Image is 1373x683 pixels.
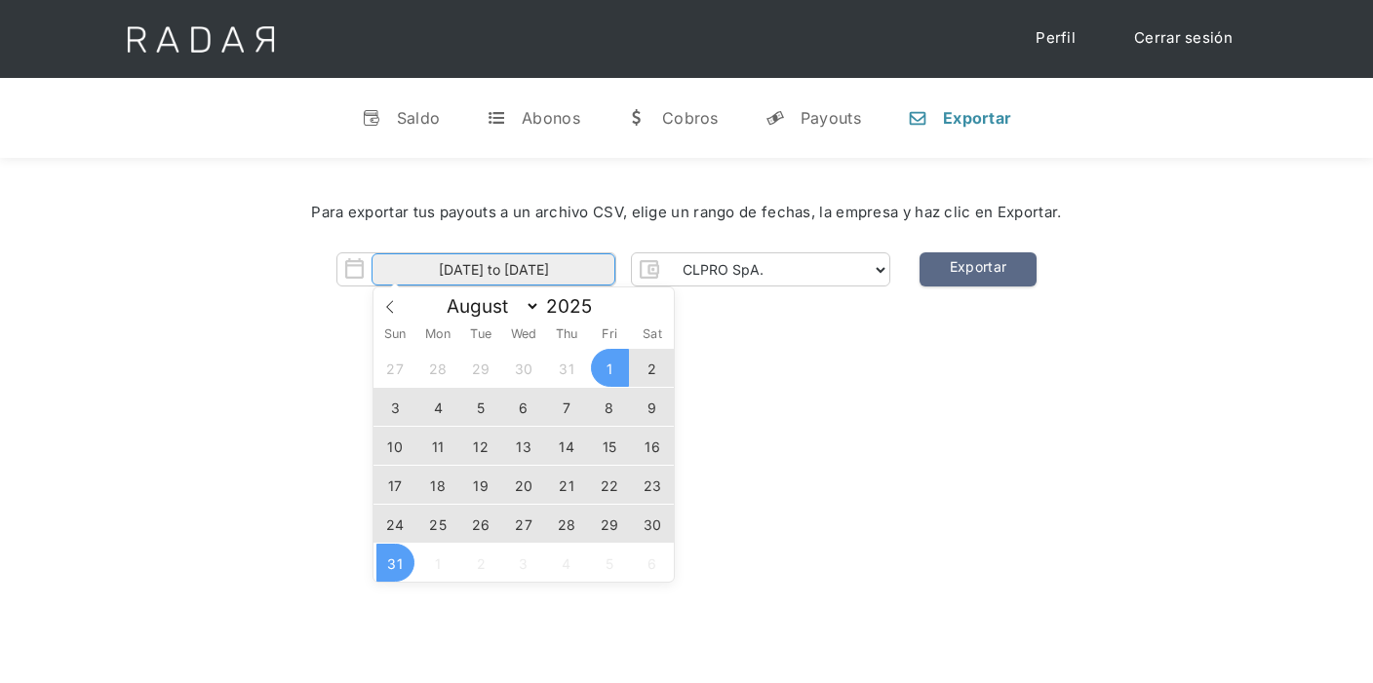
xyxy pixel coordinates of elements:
span: August 1, 2025 [591,349,629,387]
span: August 3, 2025 [376,388,414,426]
span: Sat [631,328,674,341]
span: August 26, 2025 [462,505,500,543]
div: Exportar [943,108,1011,128]
span: September 1, 2025 [419,544,457,582]
span: August 29, 2025 [591,505,629,543]
a: Perfil [1016,19,1095,57]
div: w [627,108,647,128]
span: Mon [416,328,459,341]
span: August 9, 2025 [634,388,672,426]
span: August 8, 2025 [591,388,629,426]
input: Year [540,295,610,318]
span: July 31, 2025 [548,349,586,387]
span: August 4, 2025 [419,388,457,426]
span: September 3, 2025 [505,544,543,582]
span: July 30, 2025 [505,349,543,387]
span: September 4, 2025 [548,544,586,582]
a: Cerrar sesión [1115,19,1252,57]
div: t [487,108,506,128]
span: August 18, 2025 [419,466,457,504]
div: n [908,108,927,128]
span: August 22, 2025 [591,466,629,504]
div: Para exportar tus payouts a un archivo CSV, elige un rango de fechas, la empresa y haz clic en Ex... [59,202,1314,224]
span: August 2, 2025 [634,349,672,387]
span: August 12, 2025 [462,427,500,465]
div: v [362,108,381,128]
span: August 30, 2025 [634,505,672,543]
div: Saldo [397,108,441,128]
form: Form [336,252,890,286]
span: Fri [588,328,631,341]
span: August 31, 2025 [376,544,414,582]
div: Payouts [801,108,861,128]
span: July 28, 2025 [419,349,457,387]
span: August 21, 2025 [548,466,586,504]
a: Exportar [920,252,1037,286]
span: Wed [502,328,545,341]
span: August 7, 2025 [548,388,586,426]
span: August 28, 2025 [548,505,586,543]
span: Sun [373,328,416,341]
span: August 14, 2025 [548,427,586,465]
span: August 23, 2025 [634,466,672,504]
select: Month [437,294,540,319]
span: September 2, 2025 [462,544,500,582]
div: y [765,108,785,128]
span: August 17, 2025 [376,466,414,504]
span: Tue [459,328,502,341]
span: July 29, 2025 [462,349,500,387]
span: July 27, 2025 [376,349,414,387]
span: August 15, 2025 [591,427,629,465]
div: Cobros [662,108,719,128]
div: Abonos [522,108,580,128]
span: Thu [545,328,588,341]
span: August 13, 2025 [505,427,543,465]
span: August 19, 2025 [462,466,500,504]
span: August 10, 2025 [376,427,414,465]
span: August 24, 2025 [376,505,414,543]
span: August 25, 2025 [419,505,457,543]
span: August 5, 2025 [462,388,500,426]
span: August 20, 2025 [505,466,543,504]
span: August 6, 2025 [505,388,543,426]
span: September 5, 2025 [591,544,629,582]
span: August 11, 2025 [419,427,457,465]
span: September 6, 2025 [634,544,672,582]
span: August 16, 2025 [634,427,672,465]
span: August 27, 2025 [505,505,543,543]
